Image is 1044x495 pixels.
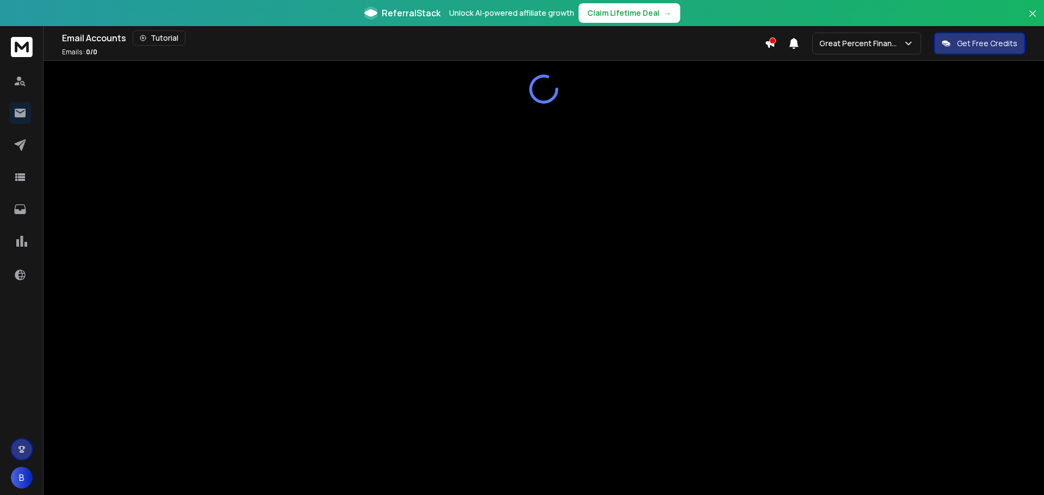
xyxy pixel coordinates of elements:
[934,33,1025,54] button: Get Free Credits
[382,7,440,20] span: ReferralStack
[579,3,680,23] button: Claim Lifetime Deal→
[449,8,574,18] p: Unlock AI-powered affiliate growth
[957,38,1017,49] p: Get Free Credits
[819,38,903,49] p: Great Percent Finance
[1026,7,1040,33] button: Close banner
[11,467,33,488] button: B
[62,48,97,57] p: Emails :
[86,47,97,57] span: 0 / 0
[133,30,185,46] button: Tutorial
[664,8,672,18] span: →
[62,30,765,46] div: Email Accounts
